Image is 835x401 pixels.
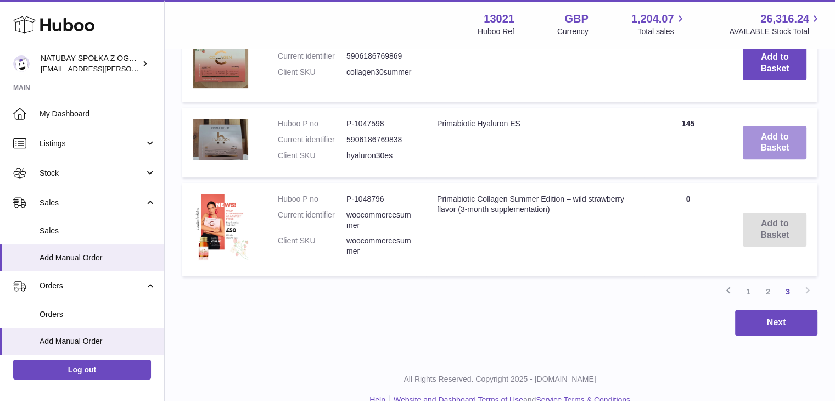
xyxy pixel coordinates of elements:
td: Primabiotic Collagen Summer [426,24,644,102]
span: AVAILABLE Stock Total [729,26,822,37]
span: [EMAIL_ADDRESS][PERSON_NAME][DOMAIN_NAME] [41,64,220,73]
a: 1,204.07 Total sales [631,12,687,37]
dd: 5906186769869 [346,51,415,62]
a: 2 [758,282,778,302]
dt: Huboo P no [278,119,346,129]
span: Listings [40,138,144,149]
span: My Dashboard [40,109,156,119]
dt: Client SKU [278,67,346,77]
strong: GBP [564,12,588,26]
span: 26,316.24 [760,12,809,26]
dt: Client SKU [278,151,346,161]
span: Orders [40,281,144,291]
a: 26,316.24 AVAILABLE Stock Total [729,12,822,37]
td: 89 [644,24,732,102]
button: Next [735,310,817,336]
strong: 13021 [484,12,514,26]
dt: Current identifier [278,210,346,231]
dd: woocommercesummer [346,236,415,257]
img: Primabiotic Collagen Summer Edition – wild strawberry flavor (3-month supplementation) [193,194,248,263]
td: Primabiotic Hyaluron ES [426,108,644,177]
dt: Client SKU [278,236,346,257]
span: Sales [40,226,156,236]
dd: 5906186769838 [346,135,415,145]
button: Add to Basket [743,46,806,80]
span: Add Manual Order [40,253,156,263]
a: Log out [13,360,151,380]
div: NATUBAY SPÓŁKA Z OGRANICZONĄ ODPOWIEDZIALNOŚCIĄ [41,53,139,74]
img: Primabiotic Hyaluron ES [193,119,248,160]
div: Currency [557,26,589,37]
span: Total sales [637,26,686,37]
dd: woocommercesummer [346,210,415,231]
div: Huboo Ref [478,26,514,37]
a: 3 [778,282,798,302]
td: 145 [644,108,732,177]
dd: hyaluron30es [346,151,415,161]
dd: P-1048796 [346,194,415,204]
dd: P-1047598 [346,119,415,129]
span: Orders [40,309,156,320]
p: All Rights Reserved. Copyright 2025 - [DOMAIN_NAME] [173,374,826,385]
span: Sales [40,198,144,208]
dt: Huboo P no [278,194,346,204]
dd: collagen30summer [346,67,415,77]
td: Primabiotic Collagen Summer Edition – wild strawberry flavor (3-month supplementation) [426,183,644,276]
img: Primabiotic Collagen Summer [193,35,248,88]
span: 1,204.07 [631,12,674,26]
span: Add Manual Order [40,336,156,347]
td: 0 [644,183,732,276]
span: Stock [40,168,144,179]
dt: Current identifier [278,135,346,145]
a: 1 [738,282,758,302]
button: Add to Basket [743,126,806,160]
img: kacper.antkowski@natubay.pl [13,55,30,72]
dt: Current identifier [278,51,346,62]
